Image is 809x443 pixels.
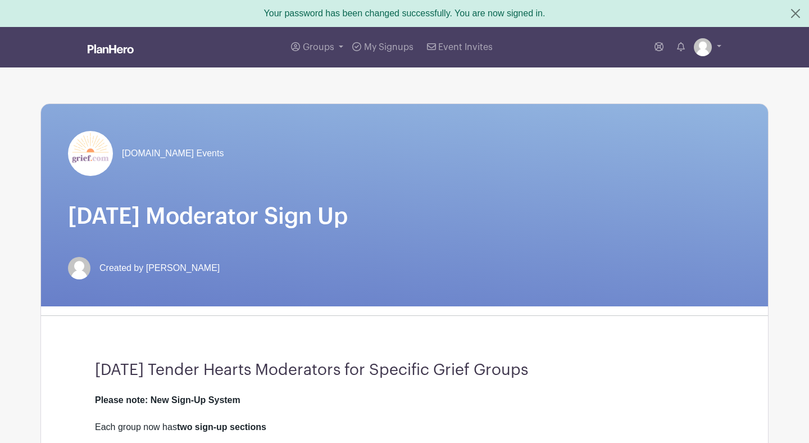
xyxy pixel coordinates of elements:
[438,43,493,52] span: Event Invites
[694,38,712,56] img: default-ce2991bfa6775e67f084385cd625a349d9dcbb7a52a09fb2fda1e96e2d18dcdb.png
[422,27,497,67] a: Event Invites
[348,27,417,67] a: My Signups
[287,27,348,67] a: Groups
[303,43,334,52] span: Groups
[68,131,113,176] img: grief-logo-planhero.png
[122,147,224,160] span: [DOMAIN_NAME] Events
[68,203,741,230] h1: [DATE] Moderator Sign Up
[88,44,134,53] img: logo_white-6c42ec7e38ccf1d336a20a19083b03d10ae64f83f12c07503d8b9e83406b4c7d.svg
[177,422,266,432] strong: two sign-up sections
[364,43,413,52] span: My Signups
[68,257,90,279] img: default-ce2991bfa6775e67f084385cd625a349d9dcbb7a52a09fb2fda1e96e2d18dcdb.png
[95,395,240,405] strong: Please note: New Sign-Up System
[95,361,714,380] h3: [DATE] Tender Hearts Moderators for Specific Grief Groups
[99,261,220,275] span: Created by [PERSON_NAME]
